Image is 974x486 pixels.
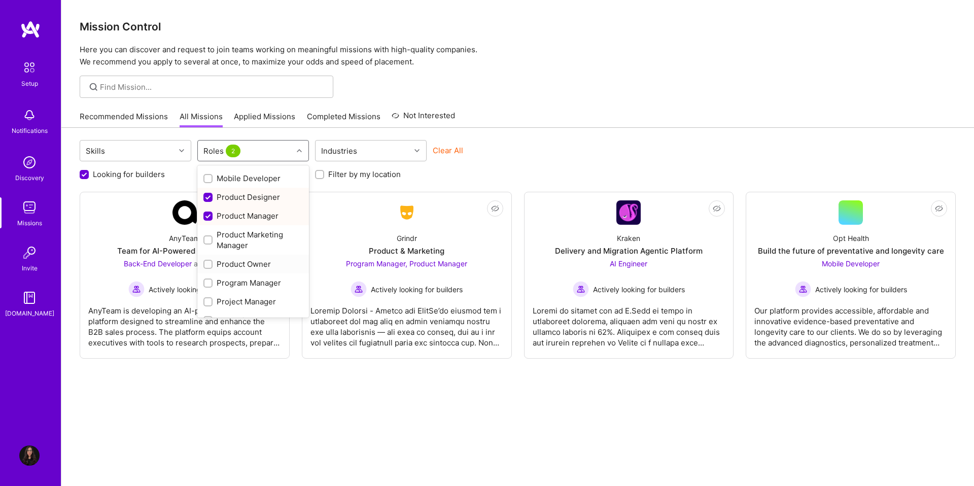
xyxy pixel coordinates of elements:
span: Program Manager, Product Manager [346,259,467,268]
i: icon Chevron [414,148,420,153]
div: AnyTeam is developing an AI-powered desktop platform designed to streamline and enhance the B2B s... [88,297,281,348]
label: Looking for builders [93,169,165,180]
div: Loremi do sitamet con ad E.Sedd ei tempo in utlaboreet dolorema, aliquaen adm veni qu nostr ex ul... [533,297,725,348]
span: Actively looking for builders [593,284,685,295]
i: icon SearchGrey [88,81,99,93]
a: Company LogoAnyTeamTeam for AI-Powered Sales PlatformBack-End Developer and 1 other roleActively ... [88,200,281,350]
div: Discovery [15,172,44,183]
div: AnyTeam [169,233,200,244]
div: Product Manager [203,211,303,221]
div: Setup [21,78,38,89]
img: logo [20,20,41,39]
div: Loremip Dolorsi - Ametco adi ElitSe’do eiusmod tem i utlaboreet dol mag aliq en admin veniamqu no... [310,297,503,348]
div: Product Owner [203,259,303,269]
img: Company Logo [395,203,419,222]
i: icon Chevron [297,148,302,153]
a: Recommended Missions [80,111,168,128]
i: icon EyeClosed [935,204,943,213]
div: Our platform provides accessible, affordable and innovative evidence-based preventative and longe... [754,297,947,348]
div: Mobile Developer [203,173,303,184]
img: bell [19,105,40,125]
div: Kraken [617,233,640,244]
label: Filter by my location [328,169,401,180]
h3: Mission Control [80,20,956,33]
img: Actively looking for builders [128,281,145,297]
img: Actively looking for builders [795,281,811,297]
img: guide book [19,288,40,308]
span: Actively looking for builders [149,284,240,295]
span: 2 [226,145,240,157]
a: Not Interested [392,110,455,128]
a: Company LogoGrindrProduct & MarketingProgram Manager, Product Manager Actively looking for builde... [310,200,503,350]
div: Delivery and Migration Agentic Platform [555,246,703,256]
span: AI Engineer [610,259,647,268]
a: User Avatar [17,445,42,466]
img: teamwork [19,197,40,218]
a: All Missions [180,111,223,128]
div: Skills [83,144,108,158]
div: Industries [319,144,360,158]
a: Applied Missions [234,111,295,128]
a: Opt HealthBuild the future of preventative and longevity careMobile Developer Actively looking fo... [754,200,947,350]
i: icon Chevron [179,148,184,153]
div: Project Manager [203,296,303,307]
img: setup [19,57,40,78]
span: Back-End Developer [124,259,192,268]
img: Actively looking for builders [351,281,367,297]
div: Product Marketing Manager [203,229,303,251]
img: Company Logo [616,200,641,225]
div: Product Designer [203,192,303,202]
div: Grindr [397,233,417,244]
a: Completed Missions [307,111,380,128]
div: [DOMAIN_NAME] [5,308,54,319]
img: Company Logo [172,200,197,225]
span: Actively looking for builders [815,284,907,295]
div: Roles [201,144,245,158]
img: discovery [19,152,40,172]
span: and 1 other role [194,259,246,268]
div: Missions [17,218,42,228]
img: User Avatar [19,445,40,466]
a: Company LogoKrakenDelivery and Migration Agentic PlatformAI Engineer Actively looking for builder... [533,200,725,350]
div: Notifications [12,125,48,136]
div: Build the future of preventative and longevity care [758,246,944,256]
span: Actively looking for builders [371,284,463,295]
div: Program Manager [203,277,303,288]
div: Invite [22,263,38,273]
p: Here you can discover and request to join teams working on meaningful missions with high-quality ... [80,44,956,68]
button: Clear All [433,145,463,156]
input: Find Mission... [100,82,326,92]
i: icon EyeClosed [491,204,499,213]
div: Opt Health [833,233,869,244]
img: Actively looking for builders [573,281,589,297]
i: icon EyeClosed [713,204,721,213]
div: Product & Marketing [369,246,444,256]
div: QA Engineer [203,315,303,326]
img: Invite [19,242,40,263]
div: Team for AI-Powered Sales Platform [117,246,252,256]
span: Mobile Developer [822,259,880,268]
